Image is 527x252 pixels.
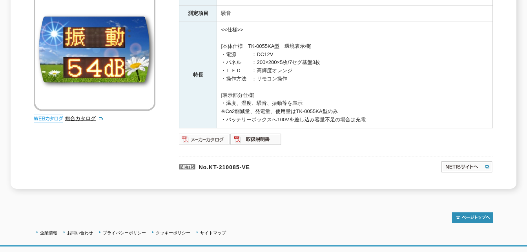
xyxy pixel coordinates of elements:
[179,138,230,144] a: メーカーカタログ
[40,230,57,235] a: 企業情報
[156,230,190,235] a: クッキーポリシー
[452,212,493,223] img: トップページへ
[217,22,493,128] td: <<仕様>> [本体仕様 TK-0055KA型 環境表示機] ・電源 ：DC12V ・パネル ：200×200×5枚/7セグ基盤3枚 ・ＬＥＤ ：高輝度オレンジ ・操作方法 ：リモコン操作 [表...
[179,133,230,146] img: メーカーカタログ
[103,230,146,235] a: プライバシーポリシー
[230,138,282,144] a: 取扱説明書
[200,230,226,235] a: サイトマップ
[179,22,217,128] th: 特長
[34,115,63,122] img: webカタログ
[179,157,365,175] p: No.KT-210085-VE
[441,161,493,173] img: NETISサイトへ
[230,133,282,146] img: 取扱説明書
[65,115,104,121] a: 総合カタログ
[179,5,217,22] th: 測定項目
[217,5,493,22] td: 騒音
[67,230,93,235] a: お問い合わせ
